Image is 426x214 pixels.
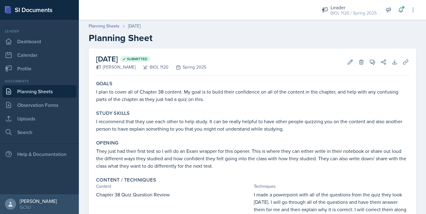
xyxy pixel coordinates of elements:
[96,177,156,183] label: Content / Techniques
[20,204,57,210] div: GCSU
[168,64,206,70] div: Spring 2025
[2,35,76,48] a: Dashboard
[127,57,148,61] span: Submitted
[96,64,136,70] div: [PERSON_NAME]
[89,23,120,29] a: Planning Sheets
[2,85,76,98] a: Planning Sheets
[2,49,76,61] a: Calendar
[20,198,57,204] div: [PERSON_NAME]
[96,110,130,116] label: Study Skills
[2,28,76,34] div: Leader
[331,10,377,16] div: BIOL 1120 / Spring 2025
[96,140,119,146] label: Opening
[96,81,112,87] label: Goals
[136,64,168,70] div: BIOL 1120
[2,148,76,160] div: Help & Documentation
[2,62,76,75] a: Profile
[2,78,76,84] div: Documents
[96,191,251,198] p: Chapter 38 Quiz Question Review
[96,118,409,132] p: I recommend that they use each other to help study. It can be really helpful to have other people...
[254,183,409,190] div: Techniques
[96,53,206,65] h2: [DATE]
[96,183,251,190] div: Content
[2,99,76,111] a: Observation Forms
[89,32,416,44] h2: Planning Sheet
[128,23,140,29] div: [DATE]
[331,4,377,11] div: Leader
[96,147,409,170] p: They just had their first test so I will do an Exam wrapper for this opener. This is where they c...
[2,126,76,138] a: Search
[96,88,409,103] p: I plan to cover all of Chapter 38 content. My goal is to build their confidence on all of the con...
[2,112,76,125] a: Uploads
